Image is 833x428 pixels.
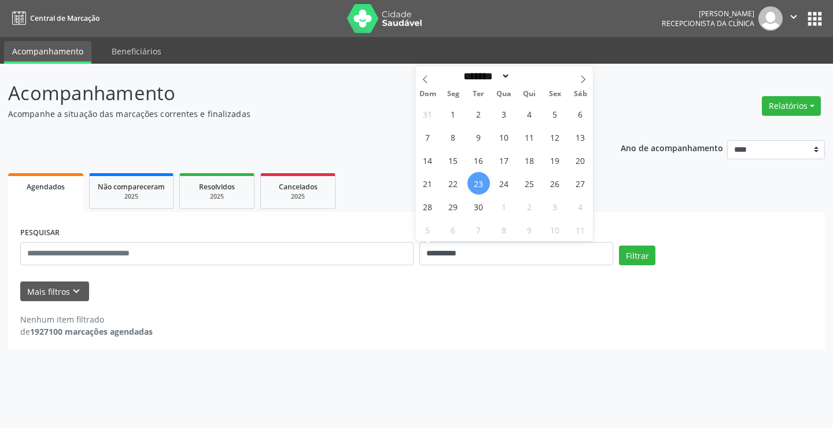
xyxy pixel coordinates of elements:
[518,149,541,171] span: Setembro 18, 2025
[415,90,441,98] span: Dom
[417,195,439,218] span: Setembro 28, 2025
[442,218,465,241] span: Outubro 6, 2025
[442,172,465,195] span: Setembro 22, 2025
[440,90,466,98] span: Seg
[544,149,566,171] span: Setembro 19, 2025
[493,218,515,241] span: Outubro 8, 2025
[8,9,99,28] a: Central de Marcação
[442,126,465,148] span: Setembro 8, 2025
[442,103,465,125] span: Setembro 1, 2025
[544,103,566,125] span: Setembro 5, 2025
[20,224,60,242] label: PESQUISAR
[542,90,567,98] span: Sex
[787,10,800,23] i: 
[20,281,89,302] button: Mais filtroskeyboard_arrow_down
[269,192,327,201] div: 2025
[460,70,511,82] select: Month
[762,96,821,116] button: Relatórios
[518,195,541,218] span: Outubro 2, 2025
[467,126,490,148] span: Setembro 9, 2025
[569,149,592,171] span: Setembro 20, 2025
[783,6,805,31] button: 
[569,218,592,241] span: Outubro 11, 2025
[70,285,83,298] i: keyboard_arrow_down
[98,192,165,201] div: 2025
[544,218,566,241] span: Outubro 10, 2025
[466,90,491,98] span: Ter
[621,140,723,155] p: Ano de acompanhamento
[805,9,825,29] button: apps
[517,90,542,98] span: Qui
[98,182,165,192] span: Não compareceram
[569,126,592,148] span: Setembro 13, 2025
[20,313,153,325] div: Nenhum item filtrado
[30,326,153,337] strong: 1927100 marcações agendadas
[758,6,783,31] img: img
[544,195,566,218] span: Outubro 3, 2025
[510,70,548,82] input: Year
[569,172,592,195] span: Setembro 27, 2025
[518,218,541,241] span: Outubro 9, 2025
[493,172,515,195] span: Setembro 24, 2025
[4,41,91,64] a: Acompanhamento
[417,103,439,125] span: Agosto 31, 2025
[442,195,465,218] span: Setembro 29, 2025
[8,79,580,108] p: Acompanhamento
[518,172,541,195] span: Setembro 25, 2025
[493,149,515,171] span: Setembro 17, 2025
[30,13,99,23] span: Central de Marcação
[569,195,592,218] span: Outubro 4, 2025
[104,41,169,61] a: Beneficiários
[20,325,153,338] div: de
[417,149,439,171] span: Setembro 14, 2025
[493,103,515,125] span: Setembro 3, 2025
[442,149,465,171] span: Setembro 15, 2025
[199,182,235,192] span: Resolvidos
[417,218,439,241] span: Outubro 5, 2025
[279,182,318,192] span: Cancelados
[417,172,439,195] span: Setembro 21, 2025
[493,195,515,218] span: Outubro 1, 2025
[662,9,754,19] div: [PERSON_NAME]
[493,126,515,148] span: Setembro 10, 2025
[662,19,754,28] span: Recepcionista da clínica
[467,103,490,125] span: Setembro 2, 2025
[188,192,246,201] div: 2025
[518,103,541,125] span: Setembro 4, 2025
[467,218,490,241] span: Outubro 7, 2025
[27,182,65,192] span: Agendados
[8,108,580,120] p: Acompanhe a situação das marcações correntes e finalizadas
[417,126,439,148] span: Setembro 7, 2025
[491,90,517,98] span: Qua
[467,172,490,195] span: Setembro 23, 2025
[544,126,566,148] span: Setembro 12, 2025
[569,103,592,125] span: Setembro 6, 2025
[467,195,490,218] span: Setembro 30, 2025
[518,126,541,148] span: Setembro 11, 2025
[619,246,655,265] button: Filtrar
[544,172,566,195] span: Setembro 26, 2025
[467,149,490,171] span: Setembro 16, 2025
[567,90,593,98] span: Sáb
